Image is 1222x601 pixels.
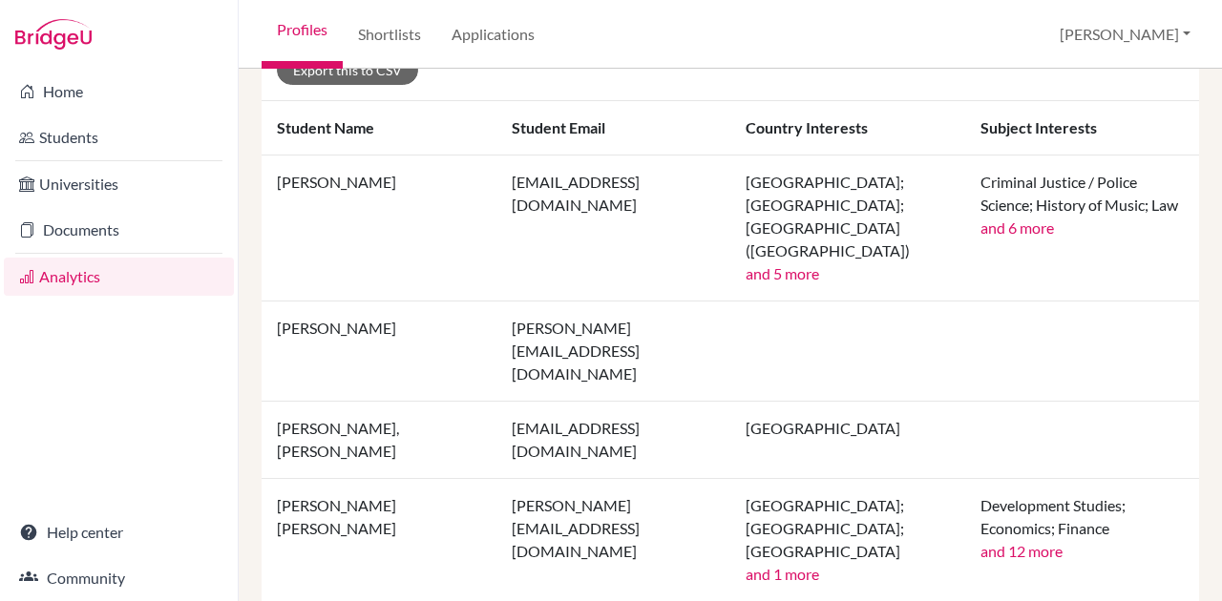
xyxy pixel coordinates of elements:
[4,513,234,551] a: Help center
[4,73,234,111] a: Home
[4,211,234,249] a: Documents
[496,101,731,155] th: Student email
[746,262,819,285] button: and 5 more
[965,101,1200,155] th: Subject interests
[730,402,965,479] td: [GEOGRAPHIC_DATA]
[4,258,234,296] a: Analytics
[496,301,731,402] td: [PERSON_NAME][EMAIL_ADDRESS][DOMAIN_NAME]
[1051,16,1199,52] button: [PERSON_NAME]
[965,155,1200,301] td: Criminal Justice / Police Science; History of Music; Law
[15,19,92,50] img: Bridge-U
[262,301,496,402] td: [PERSON_NAME]
[730,155,965,301] td: [GEOGRAPHIC_DATA]; [GEOGRAPHIC_DATA]; [GEOGRAPHIC_DATA] ([GEOGRAPHIC_DATA])
[980,540,1063,563] button: and 12 more
[496,402,731,479] td: [EMAIL_ADDRESS][DOMAIN_NAME]
[4,165,234,203] a: Universities
[4,118,234,156] a: Students
[730,101,965,155] th: Country interests
[262,155,496,301] td: [PERSON_NAME]
[980,217,1054,239] button: and 6 more
[262,402,496,479] td: [PERSON_NAME], [PERSON_NAME]
[262,101,496,155] th: Student name
[277,55,418,85] a: Export this to CSV
[496,155,731,301] td: [EMAIL_ADDRESS][DOMAIN_NAME]
[746,563,819,586] button: and 1 more
[4,559,234,597] a: Community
